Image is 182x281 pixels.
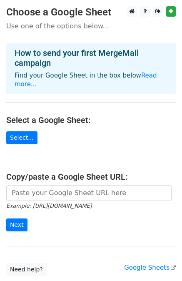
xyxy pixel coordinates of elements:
[6,172,176,182] h4: Copy/paste a Google Sheet URL:
[15,71,167,89] p: Find your Google Sheet in the box below
[15,72,157,88] a: Read more...
[6,6,176,18] h3: Choose a Google Sheet
[6,185,172,201] input: Paste your Google Sheet URL here
[6,22,176,30] p: Use one of the options below...
[6,218,27,231] input: Next
[6,115,176,125] h4: Select a Google Sheet:
[6,263,47,276] a: Need help?
[6,203,92,209] small: Example: [URL][DOMAIN_NAME]
[124,264,176,271] a: Google Sheets
[15,48,167,68] h4: How to send your first MergeMail campaign
[6,131,37,144] a: Select...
